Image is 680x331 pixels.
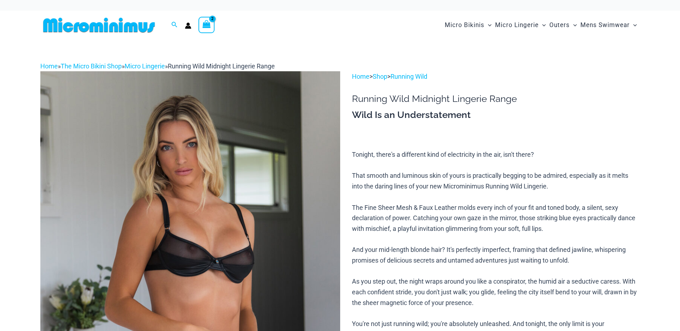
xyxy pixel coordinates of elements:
span: » » » [40,62,275,70]
a: The Micro Bikini Shop [61,62,122,70]
a: Micro LingerieMenu ToggleMenu Toggle [493,14,548,36]
a: Running Wild [391,73,427,80]
h1: Running Wild Midnight Lingerie Range [352,93,640,104]
h3: Wild Is an Understatement [352,109,640,121]
span: Mens Swimwear [580,16,630,34]
span: Running Wild Midnight Lingerie Range [168,62,275,70]
a: Account icon link [185,22,191,29]
a: Shop [373,73,387,80]
a: OutersMenu ToggleMenu Toggle [548,14,579,36]
span: Micro Lingerie [495,16,539,34]
a: Micro BikinisMenu ToggleMenu Toggle [443,14,493,36]
a: Micro Lingerie [125,62,165,70]
p: > > [352,71,640,82]
span: Menu Toggle [539,16,546,34]
a: Mens SwimwearMenu ToggleMenu Toggle [579,14,639,36]
a: View Shopping Cart, 2 items [198,17,215,33]
span: Menu Toggle [484,16,492,34]
img: MM SHOP LOGO FLAT [40,17,158,33]
span: Menu Toggle [630,16,637,34]
span: Micro Bikinis [445,16,484,34]
a: Search icon link [171,21,178,30]
nav: Site Navigation [442,13,640,37]
a: Home [40,62,58,70]
span: Menu Toggle [570,16,577,34]
span: Outers [549,16,570,34]
a: Home [352,73,369,80]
